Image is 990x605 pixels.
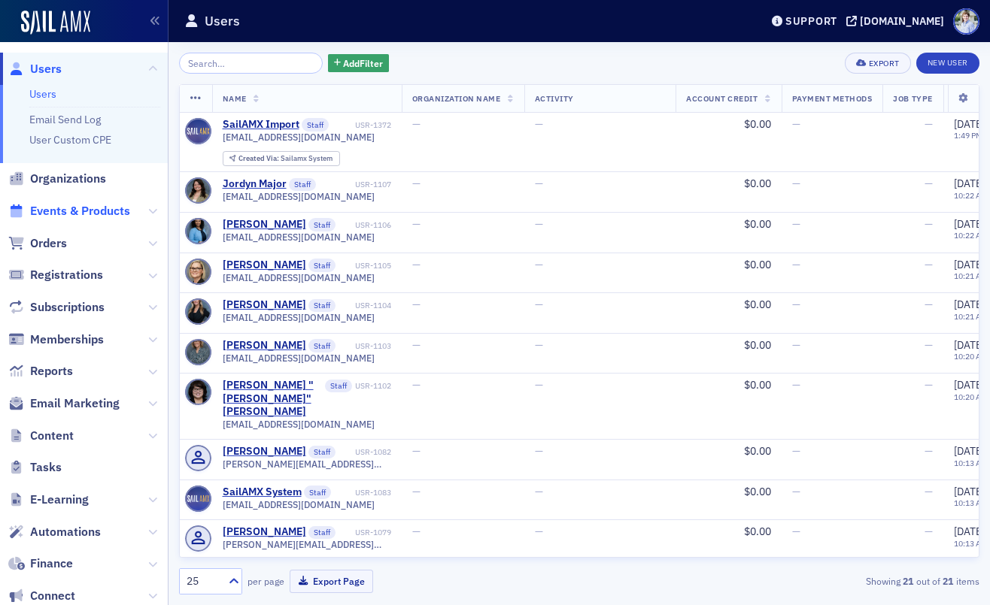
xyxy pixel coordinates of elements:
[223,191,375,202] span: [EMAIL_ADDRESS][DOMAIN_NAME]
[8,524,101,540] a: Automations
[30,203,130,219] span: Events & Products
[954,498,988,508] time: 10:13 AM
[223,118,299,132] a: SailAMX Import
[223,486,302,499] a: SailAMX System
[8,171,106,187] a: Organizations
[30,588,75,604] span: Connect
[925,298,933,311] span: —
[792,217,800,231] span: —
[535,177,543,190] span: —
[339,220,391,230] div: USR-1106
[223,298,306,312] a: [PERSON_NAME]
[954,538,988,549] time: 10:13 AM
[29,113,101,126] a: Email Send Log
[535,444,543,458] span: —
[8,203,130,219] a: Events & Products
[792,93,873,104] span: Payment Methods
[30,428,74,444] span: Content
[8,61,62,77] a: Users
[29,133,111,147] a: User Custom CPE
[925,258,933,271] span: —
[940,574,956,588] strong: 21
[954,117,985,131] span: [DATE]
[744,485,771,498] span: $0.00
[412,258,421,271] span: —
[30,459,62,476] span: Tasks
[744,258,771,271] span: $0.00
[30,235,67,252] span: Orders
[223,352,375,364] span: [EMAIL_ADDRESS][DOMAIN_NAME]
[223,539,391,550] span: [PERSON_NAME][EMAIL_ADDRESS][DOMAIN_NAME]
[21,11,90,35] a: SailAMX
[8,267,103,283] a: Registrations
[8,459,62,476] a: Tasks
[954,378,985,392] span: [DATE]
[223,132,375,143] span: [EMAIL_ADDRESS][DOMAIN_NAME]
[223,525,306,539] a: [PERSON_NAME]
[954,392,988,402] time: 10:20 AM
[954,351,988,361] time: 10:20 AM
[247,574,284,588] label: per page
[332,120,391,130] div: USR-1372
[30,299,105,316] span: Subscriptions
[30,171,106,187] span: Organizations
[223,419,375,430] span: [EMAIL_ADDRESS][DOMAIN_NAME]
[8,299,105,316] a: Subscriptions
[792,117,800,131] span: —
[954,130,982,141] time: 1:49 PM
[412,93,501,104] span: Organization Name
[302,118,329,132] span: Staff
[308,259,336,272] span: Staff
[223,218,306,231] div: [PERSON_NAME]
[916,53,979,74] a: New User
[792,298,800,311] span: —
[30,331,104,348] span: Memberships
[954,217,985,231] span: [DATE]
[535,485,543,498] span: —
[535,298,543,311] span: —
[238,155,333,163] div: Sailamx System
[785,14,837,28] div: Support
[925,525,933,538] span: —
[925,338,933,352] span: —
[954,525,985,538] span: [DATE]
[744,378,771,392] span: $0.00
[319,180,391,189] div: USR-1107
[744,338,771,352] span: $0.00
[308,299,336,313] span: Staff
[954,298,985,311] span: [DATE]
[339,447,391,457] div: USR-1082
[412,177,421,190] span: —
[744,117,771,131] span: $0.00
[223,93,247,104] span: Name
[412,378,421,392] span: —
[8,428,74,444] a: Content
[792,378,800,392] span: —
[900,574,916,588] strong: 21
[223,339,306,352] a: [PERSON_NAME]
[925,444,933,458] span: —
[339,528,391,537] div: USR-1079
[744,444,771,458] span: $0.00
[30,61,62,77] span: Users
[535,258,543,271] span: —
[223,445,306,458] a: [PERSON_NAME]
[223,259,306,272] div: [PERSON_NAME]
[339,261,391,271] div: USR-1105
[535,93,574,104] span: Activity
[343,56,383,70] span: Add Filter
[328,54,390,73] button: AddFilter
[412,444,421,458] span: —
[412,485,421,498] span: —
[355,381,391,391] div: USR-1102
[893,93,932,104] span: Job Type
[223,379,323,419] a: [PERSON_NAME] "[PERSON_NAME]" [PERSON_NAME]
[412,525,421,538] span: —
[954,271,988,281] time: 10:21 AM
[723,574,979,588] div: Showing out of items
[954,485,985,498] span: [DATE]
